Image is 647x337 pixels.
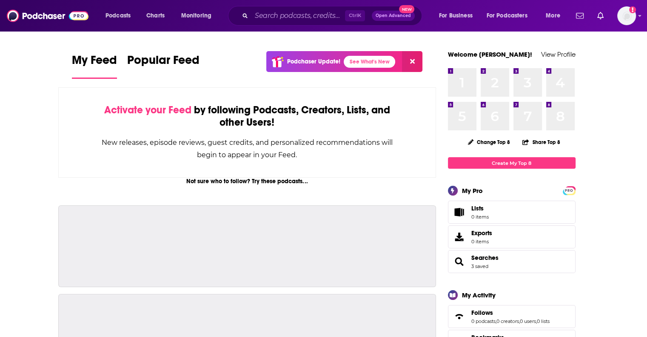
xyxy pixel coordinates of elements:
[546,10,560,22] span: More
[487,10,527,22] span: For Podcasters
[471,254,499,262] a: Searches
[448,305,576,328] span: Follows
[451,231,468,243] span: Exports
[175,9,222,23] button: open menu
[72,53,117,72] span: My Feed
[344,56,395,68] a: See What's New
[617,6,636,25] img: User Profile
[100,9,142,23] button: open menu
[471,214,489,220] span: 0 items
[433,9,483,23] button: open menu
[251,9,345,23] input: Search podcasts, credits, & more...
[463,137,516,147] button: Change Top 8
[471,239,492,245] span: 0 items
[451,256,468,268] a: Searches
[451,206,468,218] span: Lists
[481,9,540,23] button: open menu
[104,104,191,116] span: Activate your Feed
[471,263,488,269] a: 3 saved
[58,178,436,185] div: Not sure who to follow? Try these podcasts...
[146,10,165,22] span: Charts
[105,10,131,22] span: Podcasts
[451,311,468,323] a: Follows
[564,187,574,193] a: PRO
[471,309,493,317] span: Follows
[376,14,411,18] span: Open Advanced
[496,318,496,324] span: ,
[236,6,430,26] div: Search podcasts, credits, & more...
[141,9,170,23] a: Charts
[127,53,200,72] span: Popular Feed
[564,187,574,194] span: PRO
[448,157,576,169] a: Create My Top 8
[540,9,571,23] button: open menu
[471,309,550,317] a: Follows
[448,201,576,224] a: Lists
[522,134,560,150] button: Share Top 8
[496,318,519,324] a: 0 creators
[573,9,587,23] a: Show notifications dropdown
[462,291,496,299] div: My Activity
[372,11,415,21] button: Open AdvancedNew
[594,9,607,23] a: Show notifications dropdown
[471,229,492,237] span: Exports
[617,6,636,25] button: Show profile menu
[439,10,473,22] span: For Business
[399,5,414,13] span: New
[536,318,537,324] span: ,
[541,50,576,58] a: View Profile
[617,6,636,25] span: Logged in as GregKubie
[101,136,393,161] div: New releases, episode reviews, guest credits, and personalized recommendations will begin to appe...
[72,53,117,79] a: My Feed
[345,10,365,21] span: Ctrl K
[448,50,532,58] a: Welcome [PERSON_NAME]!
[448,250,576,273] span: Searches
[471,205,489,212] span: Lists
[462,187,483,195] div: My Pro
[101,104,393,129] div: by following Podcasts, Creators, Lists, and other Users!
[519,318,520,324] span: ,
[629,6,636,13] svg: Add a profile image
[471,205,484,212] span: Lists
[181,10,211,22] span: Monitoring
[287,58,340,65] p: Podchaser Update!
[7,8,88,24] img: Podchaser - Follow, Share and Rate Podcasts
[520,318,536,324] a: 0 users
[127,53,200,79] a: Popular Feed
[471,318,496,324] a: 0 podcasts
[448,225,576,248] a: Exports
[537,318,550,324] a: 0 lists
